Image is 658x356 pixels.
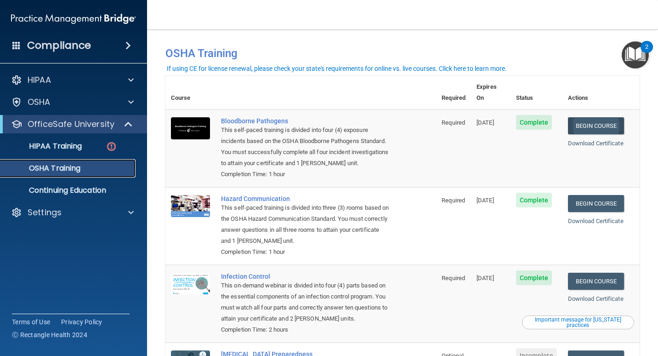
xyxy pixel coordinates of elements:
[28,75,51,86] p: HIPAA
[221,247,390,258] div: Completion Time: 1 hour
[516,193,552,207] span: Complete
[28,97,51,108] p: OSHA
[11,10,136,28] img: PMB logo
[221,273,390,280] a: Infection Control
[221,324,390,335] div: Completion Time: 2 hours
[511,76,562,109] th: Status
[516,270,552,285] span: Complete
[516,115,552,130] span: Complete
[221,195,390,202] a: Hazard Communication
[11,119,133,130] a: OfficeSafe University
[165,76,216,109] th: Course
[6,164,80,173] p: OSHA Training
[442,197,465,204] span: Required
[622,41,649,69] button: Open Resource Center, 2 new notifications
[568,295,624,302] a: Download Certificate
[476,275,494,281] span: [DATE]
[28,119,114,130] p: OfficeSafe University
[61,317,102,327] a: Privacy Policy
[221,117,390,125] a: Bloodborne Pathogens
[6,142,82,151] p: HIPAA Training
[165,47,640,60] h4: OSHA Training
[562,76,640,109] th: Actions
[11,97,134,108] a: OSHA
[12,330,87,339] span: Ⓒ Rectangle Health 2024
[568,195,624,212] a: Begin Course
[442,119,465,126] span: Required
[568,273,624,290] a: Begin Course
[436,76,471,109] th: Required
[568,117,624,134] a: Begin Course
[27,39,91,52] h4: Compliance
[28,207,62,218] p: Settings
[476,197,494,204] span: [DATE]
[476,119,494,126] span: [DATE]
[645,47,648,59] div: 2
[221,169,390,180] div: Completion Time: 1 hour
[471,76,511,109] th: Expires On
[442,275,465,281] span: Required
[221,202,390,247] div: This self-paced training is divided into three (3) rooms based on the OSHA Hazard Communication S...
[165,64,508,73] button: If using CE for license renewal, please check your state's requirements for online vs. live cours...
[568,140,624,147] a: Download Certificate
[6,186,131,195] p: Continuing Education
[522,316,634,329] button: Read this if you are a dental practitioner in the state of CA
[11,75,134,86] a: HIPAA
[167,65,507,72] div: If using CE for license renewal, please check your state's requirements for online vs. live cours...
[523,317,633,328] div: Important message for [US_STATE] practices
[106,141,117,152] img: danger-circle.6113f641.png
[221,125,390,169] div: This self-paced training is divided into four (4) exposure incidents based on the OSHA Bloodborne...
[221,280,390,324] div: This on-demand webinar is divided into four (4) parts based on the essential components of an inf...
[11,207,134,218] a: Settings
[12,317,50,327] a: Terms of Use
[568,218,624,224] a: Download Certificate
